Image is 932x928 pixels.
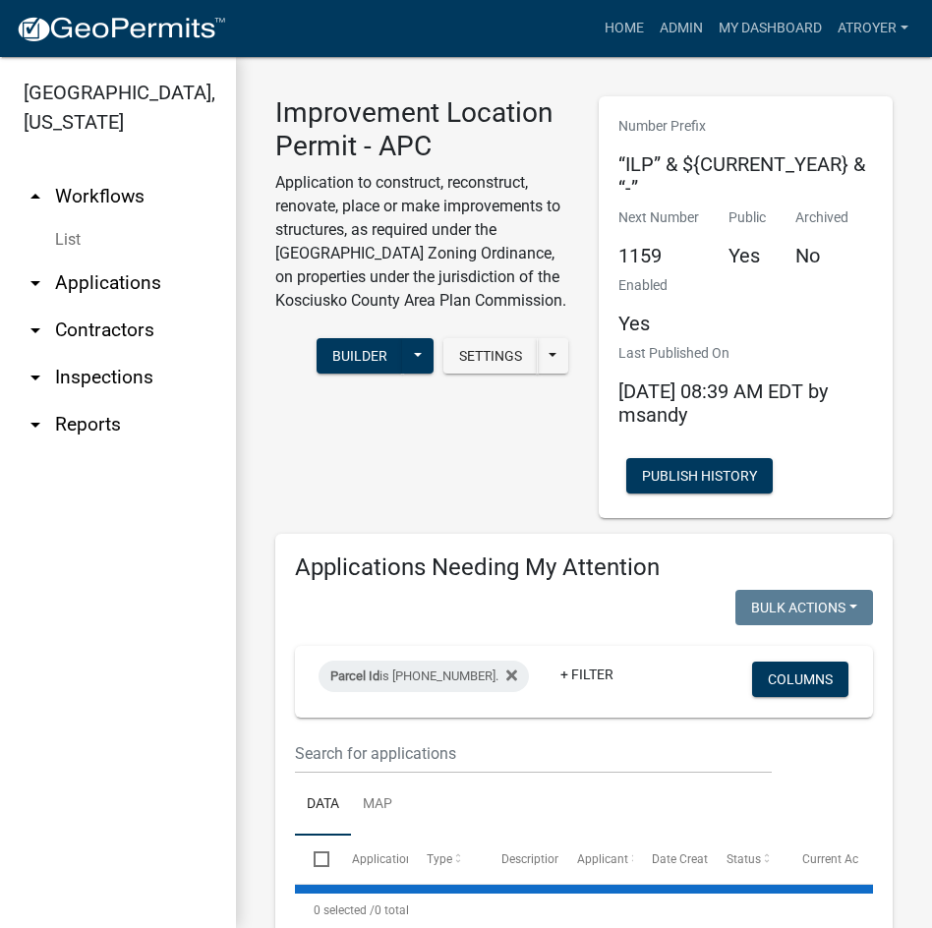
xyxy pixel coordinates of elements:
[24,319,47,342] i: arrow_drop_down
[24,413,47,436] i: arrow_drop_down
[652,852,721,866] span: Date Created
[332,836,407,883] datatable-header-cell: Application Number
[728,244,766,267] h5: Yes
[443,338,538,374] button: Settings
[728,207,766,228] p: Public
[795,244,848,267] h5: No
[408,836,483,883] datatable-header-cell: Type
[652,10,711,47] a: Admin
[795,207,848,228] p: Archived
[618,379,828,427] span: [DATE] 08:39 AM EDT by msandy
[558,836,633,883] datatable-header-cell: Applicant
[295,774,351,837] a: Data
[427,852,452,866] span: Type
[618,244,699,267] h5: 1159
[618,152,873,200] h5: “ILP” & ${CURRENT_YEAR} & “-”
[351,774,404,837] a: Map
[784,836,858,883] datatable-header-cell: Current Activity
[618,275,668,296] p: Enabled
[727,852,761,866] span: Status
[577,852,628,866] span: Applicant
[317,338,403,374] button: Builder
[24,366,47,389] i: arrow_drop_down
[319,661,529,692] div: is [PHONE_NUMBER].
[618,207,699,228] p: Next Number
[752,662,848,697] button: Columns
[275,171,569,313] p: Application to construct, reconstruct, renovate, place or make improvements to structures, as req...
[626,458,773,493] button: Publish History
[545,657,629,692] a: + Filter
[618,116,873,137] p: Number Prefix
[501,852,561,866] span: Description
[711,10,830,47] a: My Dashboard
[618,343,873,364] p: Last Published On
[597,10,652,47] a: Home
[483,836,557,883] datatable-header-cell: Description
[295,733,772,774] input: Search for applications
[295,553,873,582] h4: Applications Needing My Attention
[24,185,47,208] i: arrow_drop_up
[618,312,668,335] h5: Yes
[24,271,47,295] i: arrow_drop_down
[830,10,916,47] a: atroyer
[735,590,873,625] button: Bulk Actions
[708,836,783,883] datatable-header-cell: Status
[802,852,884,866] span: Current Activity
[330,668,379,683] span: Parcel Id
[314,903,375,917] span: 0 selected /
[275,96,569,162] h3: Improvement Location Permit - APC
[352,852,459,866] span: Application Number
[295,836,332,883] datatable-header-cell: Select
[633,836,708,883] datatable-header-cell: Date Created
[626,470,773,486] wm-modal-confirm: Workflow Publish History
